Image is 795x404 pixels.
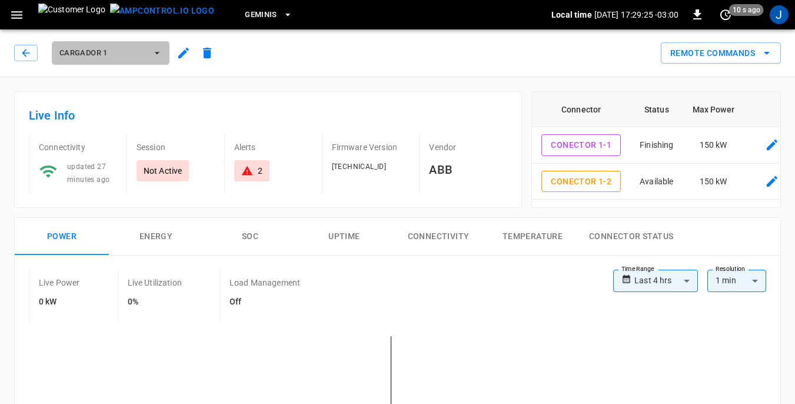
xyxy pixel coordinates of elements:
span: [TECHNICAL_ID] [332,163,387,171]
p: Local time [551,9,592,21]
h6: ABB [429,160,507,179]
button: Cargador 1 [52,41,169,65]
div: 1 min [707,270,766,292]
button: Connector Status [580,218,683,256]
button: set refresh interval [716,5,735,24]
h6: 0 kW [39,296,80,309]
label: Resolution [716,264,745,274]
td: Available [630,164,683,200]
h6: Live Info [29,106,507,125]
img: ampcontrol.io logo [110,4,214,18]
p: Alerts [234,141,312,153]
label: Time Range [621,264,654,274]
th: Connector [532,92,630,127]
th: Status [630,92,683,127]
button: Remote Commands [661,42,781,64]
div: 2 [258,165,262,177]
button: Uptime [297,218,391,256]
div: Last 4 hrs [634,270,698,292]
p: Vendor [429,141,507,153]
th: Max Power [683,92,744,127]
p: Live Utilization [128,277,182,289]
span: Geminis [245,8,277,22]
p: Connectivity [39,141,117,153]
button: Temperature [485,218,580,256]
td: 150 kW [683,127,744,164]
img: Customer Logo [38,4,105,26]
p: Session [137,141,215,153]
td: 150 kW [683,200,744,236]
button: Geminis [240,4,297,27]
div: profile-icon [770,5,789,24]
h6: Off [229,296,300,309]
button: Conector 1-2 [541,171,621,193]
p: [DATE] 17:29:25 -03:00 [594,9,678,21]
button: Energy [109,218,203,256]
td: Available [630,200,683,236]
p: Not Active [144,165,182,177]
span: 10 s ago [729,4,764,16]
button: Conector 1-1 [541,134,621,156]
p: Live Power [39,277,80,289]
td: Finishing [630,127,683,164]
button: SOC [203,218,297,256]
button: Power [15,218,109,256]
h6: 0% [128,296,182,309]
span: updated 27 minutes ago [67,163,109,184]
button: Connectivity [391,218,485,256]
td: 150 kW [683,164,744,200]
div: remote commands options [661,42,781,64]
p: Firmware Version [332,141,410,153]
span: Cargador 1 [59,47,147,60]
p: Load Management [229,277,300,289]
